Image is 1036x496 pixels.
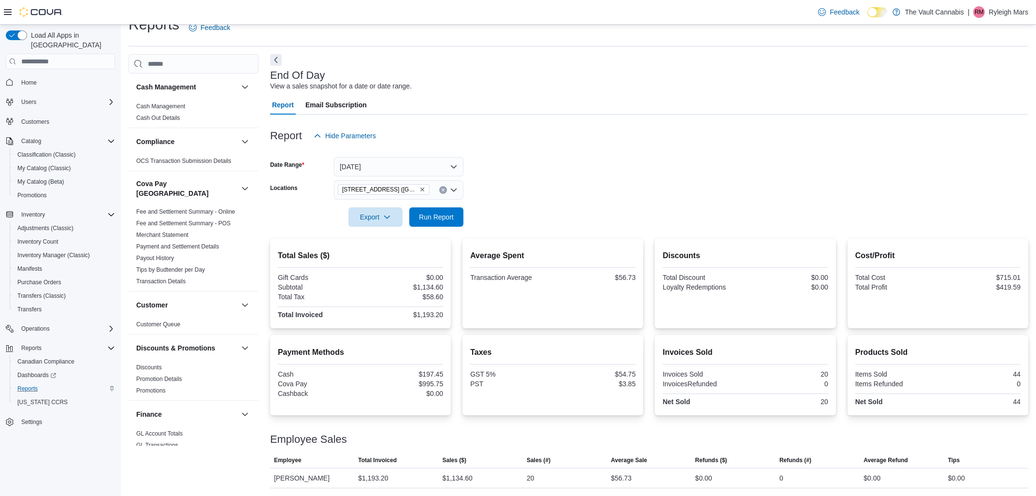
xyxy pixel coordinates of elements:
h2: Discounts [662,250,828,262]
span: Export [354,207,397,227]
span: My Catalog (Classic) [17,164,71,172]
span: Dashboards [14,369,115,381]
span: Email Subscription [305,95,367,115]
h3: Discounts & Promotions [136,343,215,353]
a: Promotion Details [136,376,182,382]
h3: Employee Sales [270,434,347,445]
span: Manifests [14,263,115,275]
button: Inventory [17,209,49,220]
div: $0.00 [863,472,880,484]
button: [DATE] [334,157,463,176]
span: Customers [21,118,49,126]
a: Customers [17,116,53,128]
button: Users [2,95,119,109]
div: [PERSON_NAME] [270,468,354,488]
div: 0 [940,380,1021,388]
div: GST 5% [470,370,551,378]
span: Fee and Settlement Summary - Online [136,208,235,216]
span: Inventory Count [14,236,115,248]
a: Tips by Budtender per Day [136,266,205,273]
h2: Cost/Profit [855,250,1021,262]
span: Fee and Settlement Summary - POS [136,219,230,227]
span: My Catalog (Beta) [14,176,115,188]
a: Dashboards [10,368,119,382]
a: Adjustments (Classic) [14,222,77,234]
span: Promotions [14,190,115,201]
button: Cash Management [239,81,251,93]
strong: Net Sold [662,398,690,406]
div: Cash Management [129,101,259,128]
button: Finance [136,409,237,419]
button: Users [17,96,40,108]
button: Reports [17,342,45,354]
button: Run Report [409,207,463,227]
div: InvoicesRefunded [662,380,743,388]
div: 20 [748,398,828,406]
a: Home [17,77,41,88]
div: Customer [129,319,259,334]
div: $1,134.60 [443,472,473,484]
span: RM [975,6,984,18]
span: Refunds (#) [779,456,811,464]
span: Reports [17,342,115,354]
a: GL Transactions [136,442,178,449]
span: Inventory [17,209,115,220]
button: Operations [17,323,54,335]
div: 20 [527,472,534,484]
button: Reports [10,382,119,395]
h2: Total Sales ($) [278,250,443,262]
span: Promotions [17,191,47,199]
a: My Catalog (Classic) [14,162,75,174]
img: Cova [19,7,63,17]
a: Merchant Statement [136,232,188,238]
button: Canadian Compliance [10,355,119,368]
span: Tips by Budtender per Day [136,266,205,274]
button: Settings [2,415,119,429]
span: Operations [17,323,115,335]
div: 20 [748,370,828,378]
button: Next [270,54,282,66]
span: Average Refund [863,456,908,464]
a: Fee and Settlement Summary - POS [136,220,230,227]
span: Customers [17,116,115,128]
span: Feedback [830,7,859,17]
a: Cash Management [136,103,185,110]
span: Inventory [21,211,45,219]
button: Inventory [2,208,119,221]
button: Customer [136,300,237,310]
span: Classification (Classic) [14,149,115,160]
span: Transfers (Classic) [17,292,66,300]
span: Catalog [17,135,115,147]
div: Total Cost [855,274,936,281]
strong: Total Invoiced [278,311,323,319]
h3: Report [270,130,302,142]
button: My Catalog (Beta) [10,175,119,189]
span: Tips [948,456,960,464]
span: Feedback [201,23,230,32]
span: Reports [21,344,42,352]
button: Adjustments (Classic) [10,221,119,235]
div: Invoices Sold [662,370,743,378]
a: Classification (Classic) [14,149,80,160]
h2: Invoices Sold [662,347,828,358]
span: Merchant Statement [136,231,188,239]
div: Loyalty Redemptions [662,283,743,291]
div: Cova Pay [GEOGRAPHIC_DATA] [129,206,259,291]
div: $56.73 [611,472,632,484]
span: Manifests [17,265,42,273]
button: Discounts & Promotions [239,342,251,354]
button: Compliance [239,136,251,147]
button: Cova Pay [GEOGRAPHIC_DATA] [239,183,251,194]
a: Canadian Compliance [14,356,78,367]
span: Transaction Details [136,277,186,285]
span: Settings [21,418,42,426]
div: Cova Pay [278,380,359,388]
a: [US_STATE] CCRS [14,396,72,408]
label: Locations [270,184,298,192]
button: Home [2,75,119,89]
span: Reports [14,383,115,394]
h3: Customer [136,300,168,310]
button: Export [348,207,403,227]
button: Hide Parameters [310,126,380,146]
div: Transaction Average [470,274,551,281]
